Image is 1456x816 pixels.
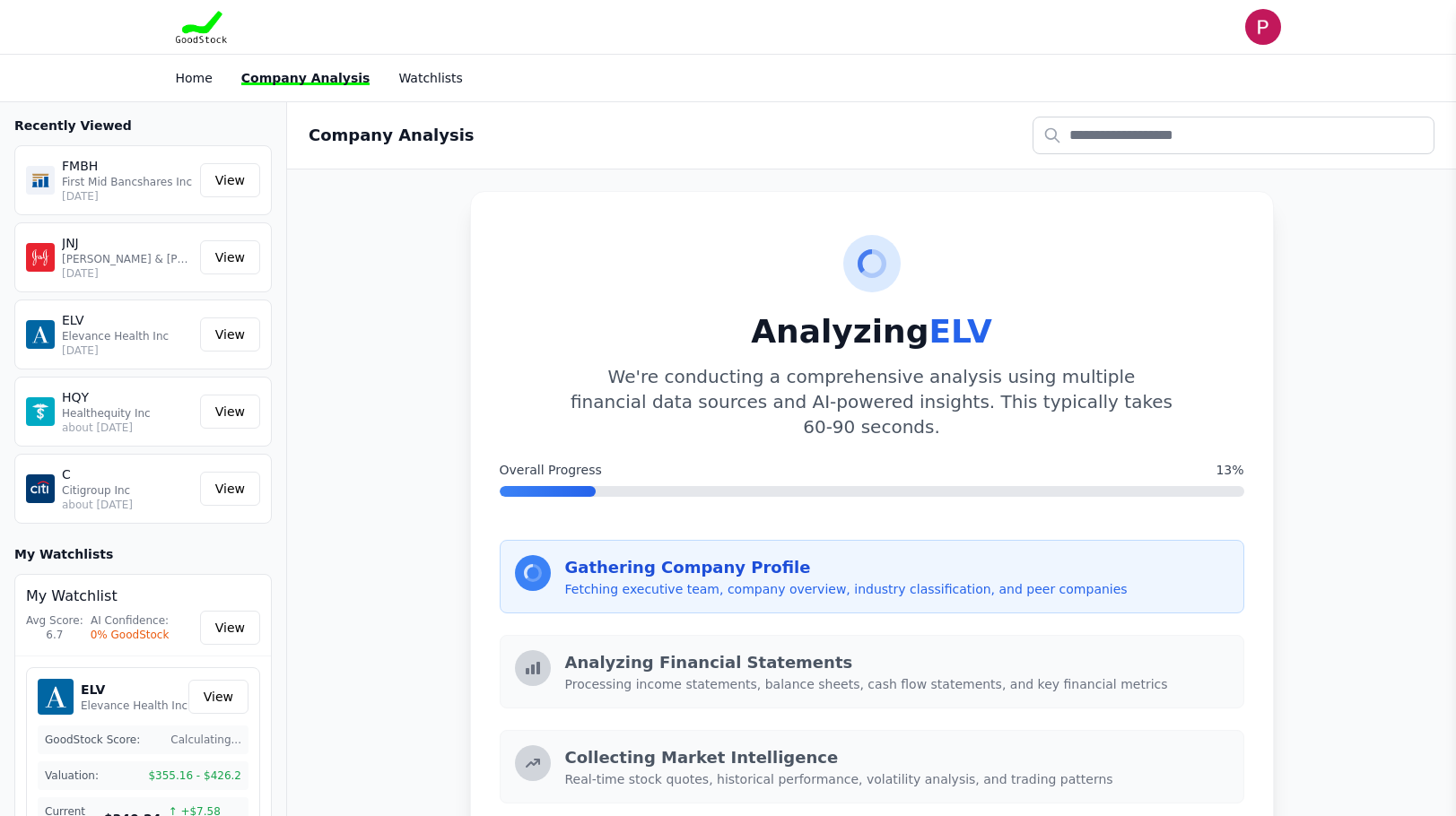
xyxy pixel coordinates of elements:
[26,628,83,642] div: 6.7
[176,11,228,43] img: Goodstock Logo
[62,483,193,498] p: Citigroup Inc
[929,313,991,350] span: ELV
[62,406,193,421] p: Healthequity Inc
[1245,9,1281,45] img: user photo
[26,613,83,628] div: Avg Score:
[309,123,475,148] h2: Company Analysis
[91,628,170,642] div: 0% GoodStock
[1216,461,1243,479] span: 13%
[500,461,602,479] span: Overall Progress
[565,650,1229,675] h3: Analyzing Financial Statements
[62,498,193,512] p: about [DATE]
[26,397,55,426] img: HQY
[200,240,260,274] a: View
[565,555,1229,580] h3: Gathering Company Profile
[62,388,193,406] p: HQY
[241,71,371,85] a: Company Analysis
[200,395,260,429] a: View
[62,266,193,281] p: [DATE]
[176,71,213,85] a: Home
[62,421,193,435] p: about [DATE]
[26,320,55,349] img: ELV
[81,699,187,713] p: Elevance Health Inc
[45,733,140,747] span: GoodStock Score:
[571,364,1173,439] p: We're conducting a comprehensive analysis using multiple financial data sources and AI-powered in...
[148,768,241,783] span: $355.16 - $426.2
[398,71,462,85] a: Watchlists
[62,157,193,175] p: FMBH
[500,314,1244,350] h1: Analyzing
[62,311,193,329] p: ELV
[62,465,193,483] p: C
[565,580,1229,598] p: Fetching executive team, company overview, industry classification, and peer companies
[38,679,74,715] img: ELV
[62,175,193,189] p: First Mid Bancshares Inc
[45,768,99,783] span: Valuation:
[26,586,260,607] h4: My Watchlist
[62,234,193,252] p: JNJ
[26,166,55,195] img: FMBH
[188,680,248,714] a: View
[91,613,170,628] div: AI Confidence:
[81,681,187,699] h5: ELV
[170,733,241,747] span: Calculating...
[14,545,113,563] h3: My Watchlists
[62,343,193,358] p: [DATE]
[62,189,193,204] p: [DATE]
[565,675,1229,693] p: Processing income statements, balance sheets, cash flow statements, and key financial metrics
[565,770,1229,788] p: Real-time stock quotes, historical performance, volatility analysis, and trading patterns
[26,243,55,272] img: JNJ
[200,317,260,352] a: View
[26,474,55,503] img: C
[62,252,193,266] p: [PERSON_NAME] & [PERSON_NAME]
[565,745,1229,770] h3: Collecting Market Intelligence
[200,472,260,506] a: View
[14,117,272,135] h3: Recently Viewed
[62,329,193,343] p: Elevance Health Inc
[200,611,260,645] a: View
[200,163,260,197] a: View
